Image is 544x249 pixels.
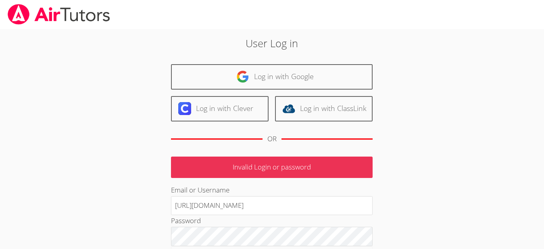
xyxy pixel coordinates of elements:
div: OR [267,133,277,145]
a: Log in with Google [171,64,373,90]
img: google-logo-50288ca7cdecda66e5e0955fdab243c47b7ad437acaf1139b6f446037453330a.svg [236,70,249,83]
h2: User Log in [125,36,419,51]
a: Log in with ClassLink [275,96,373,121]
p: Invalid Login or password [171,157,373,178]
img: airtutors_banner-c4298cdbf04f3fff15de1276eac7730deb9818008684d7c2e4769d2f7ddbe033.png [7,4,111,25]
label: Password [171,216,201,225]
a: Log in with Clever [171,96,269,121]
label: Email or Username [171,185,229,195]
img: clever-logo-6eab21bc6e7a338710f1a6ff85c0baf02591cd810cc4098c63d3a4b26e2feb20.svg [178,102,191,115]
img: classlink-logo-d6bb404cc1216ec64c9a2012d9dc4662098be43eaf13dc465df04b49fa7ab582.svg [282,102,295,115]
